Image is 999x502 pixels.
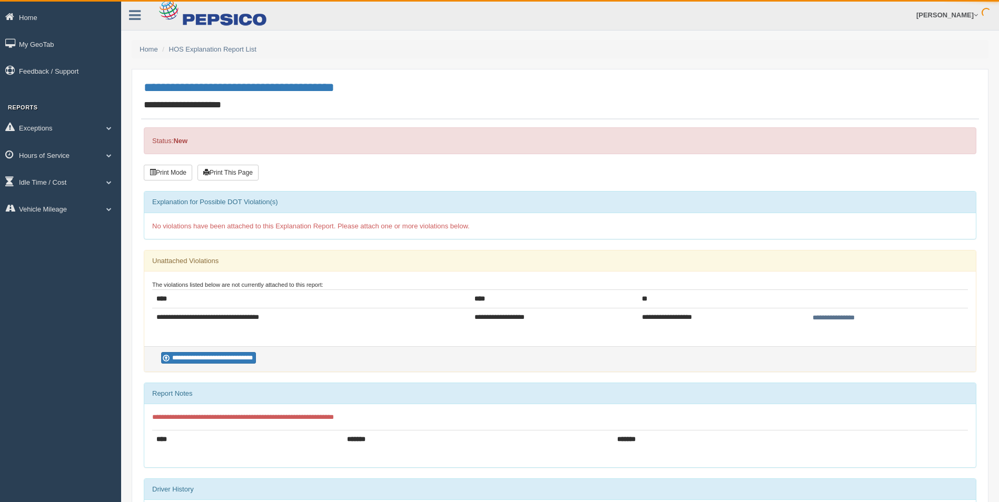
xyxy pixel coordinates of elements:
[144,127,976,154] div: Status:
[144,250,976,272] div: Unattached Violations
[144,192,976,213] div: Explanation for Possible DOT Violation(s)
[140,45,158,53] a: Home
[197,165,259,180] button: Print This Page
[144,383,976,404] div: Report Notes
[144,479,976,500] div: Driver History
[144,165,192,180] button: Print Mode
[169,45,256,53] a: HOS Explanation Report List
[152,222,470,230] span: No violations have been attached to this Explanation Report. Please attach one or more violations...
[152,282,323,288] small: The violations listed below are not currently attached to this report:
[173,137,187,145] strong: New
